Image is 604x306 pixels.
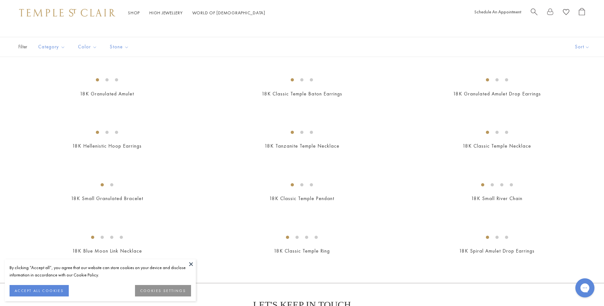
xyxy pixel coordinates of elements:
a: 18K Granulated Amulet Drop Earrings [453,90,541,97]
a: 18K Small River Chain [471,195,522,202]
a: 18K Classic Temple Necklace [463,143,531,149]
span: Stone [107,43,134,51]
button: COOKIES SETTINGS [135,285,191,296]
img: Temple St. Clair [19,9,115,17]
nav: Main navigation [128,9,265,17]
div: By clicking “Accept all”, you agree that our website can store cookies on your device and disclos... [10,264,191,279]
a: 18K Classic Temple Pendant [269,195,334,202]
a: 18K Classic Temple Baton Earrings [262,90,342,97]
a: 18K Spiral Amulet Drop Earrings [459,247,535,254]
button: Category [33,40,70,54]
a: 18K Small Granulated Bracelet [71,195,143,202]
a: Open Shopping Bag [579,8,585,18]
button: Stone [105,40,134,54]
a: 18K Blue Moon Link Necklace [72,247,142,254]
a: Schedule An Appointment [474,9,521,15]
iframe: Gorgias live chat messenger [572,276,598,300]
a: 18K Tanzanite Temple Necklace [265,143,339,149]
button: Color [73,40,102,54]
span: Category [35,43,70,51]
a: Search [531,8,537,18]
a: High JewelleryHigh Jewellery [149,10,183,16]
button: ACCEPT ALL COOKIES [10,285,69,296]
button: Show sort by [561,37,604,57]
a: 18K Granulated Amulet [80,90,134,97]
a: View Wishlist [563,8,569,18]
a: ShopShop [128,10,140,16]
span: Color [75,43,102,51]
a: World of [DEMOGRAPHIC_DATA]World of [DEMOGRAPHIC_DATA] [192,10,265,16]
a: 18K Hellenistic Hoop Earrings [72,143,142,149]
a: 18K Classic Temple Ring [274,247,330,254]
